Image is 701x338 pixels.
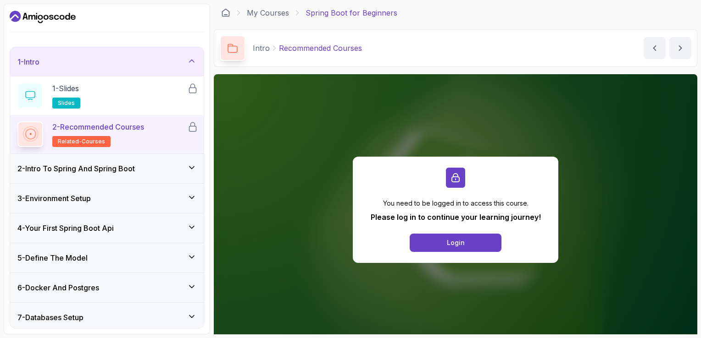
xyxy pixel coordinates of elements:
[221,8,230,17] a: Dashboard
[52,83,79,94] p: 1 - Slides
[10,273,204,302] button: 6-Docker And Postgres
[10,47,204,76] button: 1-Intro
[644,37,666,59] button: previous content
[52,121,144,132] p: 2 - Recommended Courses
[17,83,196,109] button: 1-Slidesslides
[17,193,91,204] h3: 3 - Environment Setup
[410,234,501,252] button: Login
[669,37,691,59] button: next content
[10,303,204,332] button: 7-Databases Setup
[10,213,204,243] button: 4-Your First Spring Boot Api
[371,199,541,208] p: You need to be logged in to access this course.
[58,99,75,107] span: slides
[306,7,397,18] p: Spring Boot for Beginners
[17,282,99,293] h3: 6 - Docker And Postgres
[17,163,135,174] h3: 2 - Intro To Spring And Spring Boot
[17,252,88,263] h3: 5 - Define The Model
[17,312,83,323] h3: 7 - Databases Setup
[17,56,39,67] h3: 1 - Intro
[279,43,362,54] p: Recommended Courses
[447,238,465,247] div: Login
[10,154,204,183] button: 2-Intro To Spring And Spring Boot
[10,243,204,273] button: 5-Define The Model
[58,138,105,145] span: related-courses
[371,212,541,223] p: Please log in to continue your learning journey!
[10,184,204,213] button: 3-Environment Setup
[10,10,76,24] a: Dashboard
[247,7,289,18] a: My Courses
[253,43,270,54] p: Intro
[17,223,114,234] h3: 4 - Your First Spring Boot Api
[17,121,196,147] button: 2-Recommended Coursesrelated-courses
